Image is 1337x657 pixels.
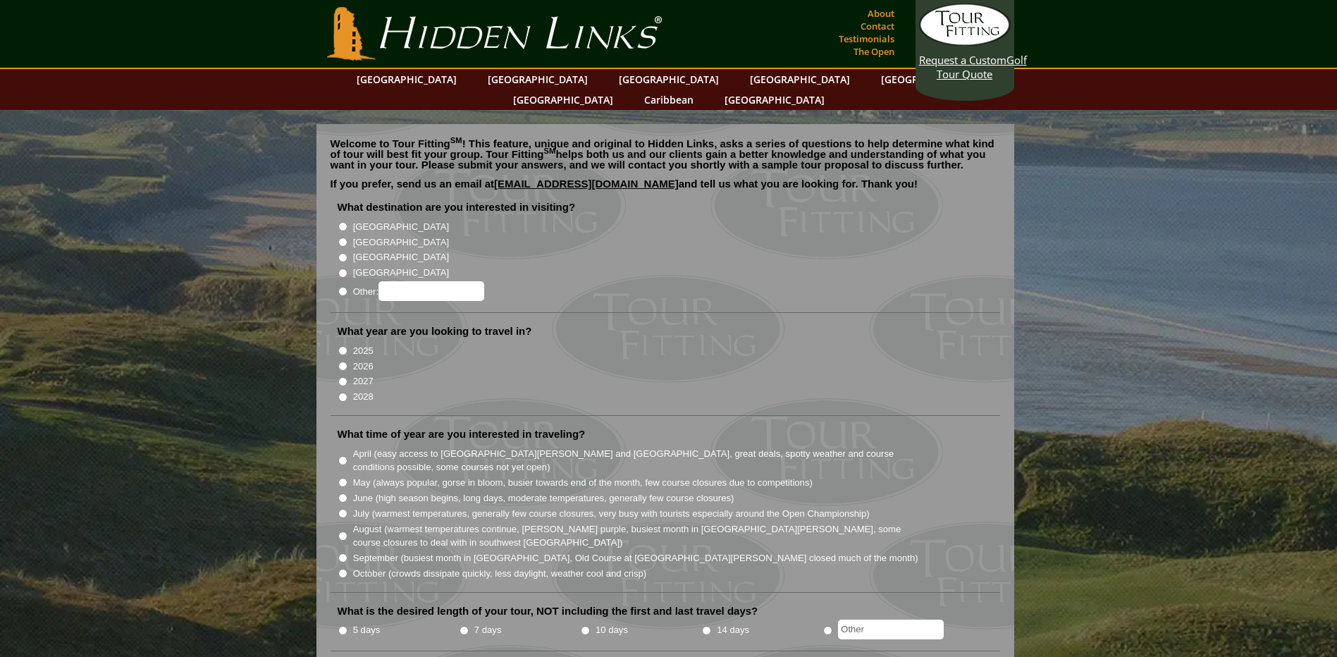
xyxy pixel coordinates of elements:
a: [GEOGRAPHIC_DATA] [350,69,464,90]
label: July (warmest temperatures, generally few course closures, very busy with tourists especially aro... [353,507,870,521]
p: Welcome to Tour Fitting ! This feature, unique and original to Hidden Links, asks a series of que... [331,138,1000,170]
sup: SM [450,136,462,145]
label: 14 days [717,623,749,637]
label: October (crowds dissipate quickly, less daylight, weather cool and crisp) [353,567,647,581]
input: Other [838,620,944,639]
span: Request a Custom [919,53,1006,67]
label: August (warmest temperatures continue, [PERSON_NAME] purple, busiest month in [GEOGRAPHIC_DATA][P... [353,522,920,550]
label: 2028 [353,390,374,404]
a: [GEOGRAPHIC_DATA] [874,69,988,90]
a: Testimonials [835,29,898,49]
a: [GEOGRAPHIC_DATA] [506,90,620,110]
label: What time of year are you interested in traveling? [338,427,586,441]
label: [GEOGRAPHIC_DATA] [353,266,449,280]
label: 5 days [353,623,381,637]
a: Request a CustomGolf Tour Quote [919,4,1011,81]
label: Other: [353,281,484,301]
label: 2027 [353,374,374,388]
a: [GEOGRAPHIC_DATA] [612,69,726,90]
label: June (high season begins, long days, moderate temperatures, generally few course closures) [353,491,734,505]
label: [GEOGRAPHIC_DATA] [353,220,449,234]
a: The Open [850,42,898,61]
a: Caribbean [637,90,701,110]
label: [GEOGRAPHIC_DATA] [353,235,449,250]
label: What is the desired length of your tour, NOT including the first and last travel days? [338,604,758,618]
a: About [864,4,898,23]
label: What year are you looking to travel in? [338,324,532,338]
a: [GEOGRAPHIC_DATA] [743,69,857,90]
a: [EMAIL_ADDRESS][DOMAIN_NAME] [494,178,679,190]
label: What destination are you interested in visiting? [338,200,576,214]
label: 2026 [353,360,374,374]
label: 2025 [353,344,374,358]
label: 10 days [596,623,628,637]
input: Other: [378,281,484,301]
p: If you prefer, send us an email at and tell us what you are looking for. Thank you! [331,178,1000,199]
a: [GEOGRAPHIC_DATA] [717,90,832,110]
label: 7 days [474,623,502,637]
label: September (busiest month in [GEOGRAPHIC_DATA], Old Course at [GEOGRAPHIC_DATA][PERSON_NAME] close... [353,551,918,565]
a: [GEOGRAPHIC_DATA] [481,69,595,90]
a: Contact [857,16,898,36]
sup: SM [544,147,556,155]
label: [GEOGRAPHIC_DATA] [353,250,449,264]
label: May (always popular, gorse in bloom, busier towards end of the month, few course closures due to ... [353,476,813,490]
label: April (easy access to [GEOGRAPHIC_DATA][PERSON_NAME] and [GEOGRAPHIC_DATA], great deals, spotty w... [353,447,920,474]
